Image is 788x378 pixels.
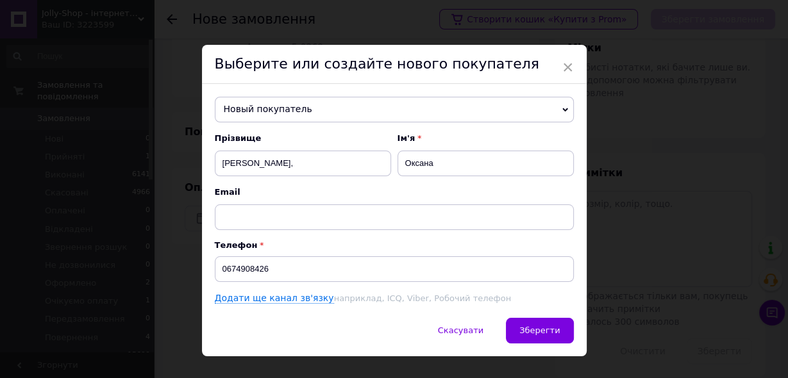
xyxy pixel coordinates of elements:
[398,133,574,144] span: Ім'я
[215,240,574,250] p: Телефон
[215,293,334,304] a: Додати ще канал зв'язку
[438,325,483,335] span: Скасувати
[519,325,560,335] span: Зберегти
[398,151,574,176] input: Наприклад: Іван
[334,293,511,303] span: наприклад, ICQ, Viber, Робочий телефон
[215,256,574,282] input: +38 096 0000000
[215,97,574,122] span: Новый покупатель
[424,318,497,343] button: Скасувати
[202,45,587,84] div: Выберите или создайте нового покупателя
[215,151,391,176] input: Наприклад: Іванов
[562,56,574,78] span: ×
[215,186,574,198] span: Email
[506,318,573,343] button: Зберегти
[215,133,391,144] span: Прізвище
